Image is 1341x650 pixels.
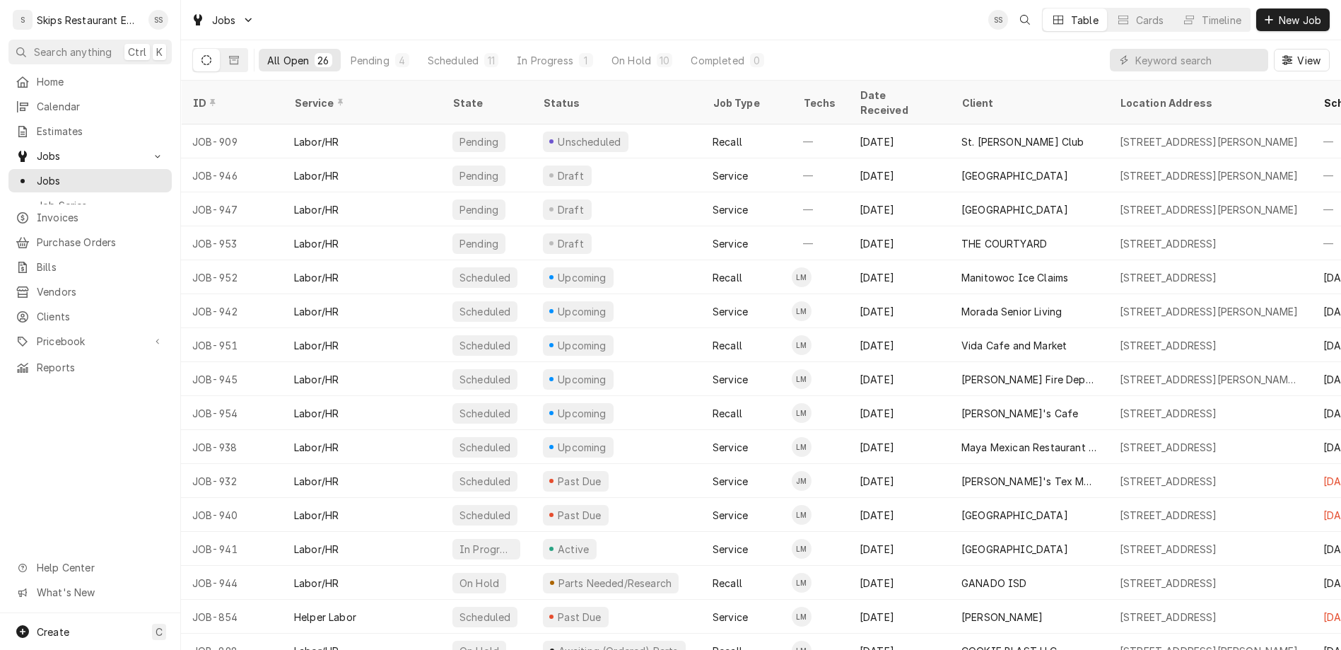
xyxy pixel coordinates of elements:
[556,202,586,217] div: Draft
[294,542,339,557] div: Labor/HR
[556,236,586,251] div: Draft
[294,610,356,625] div: Helper Labor
[181,362,283,396] div: JOB-945
[713,168,748,183] div: Service
[8,356,172,379] a: Reports
[1120,440,1217,455] div: [STREET_ADDRESS]
[181,600,283,634] div: JOB-854
[848,600,950,634] div: [DATE]
[294,372,339,387] div: Labor/HR
[1120,406,1217,421] div: [STREET_ADDRESS]
[294,474,339,489] div: Labor/HR
[181,328,283,362] div: JOB-951
[458,406,512,421] div: Scheduled
[848,566,950,600] div: [DATE]
[556,406,609,421] div: Upcoming
[8,206,172,229] a: Invoices
[8,95,172,118] a: Calendar
[961,168,1068,183] div: [GEOGRAPHIC_DATA]
[37,74,165,89] span: Home
[792,267,812,287] div: Longino Monroe's Avatar
[181,192,283,226] div: JOB-947
[351,53,390,68] div: Pending
[37,235,165,250] span: Purchase Orders
[543,95,687,110] div: Status
[792,267,812,287] div: LM
[458,542,515,557] div: In Progress
[848,260,950,294] div: [DATE]
[1294,53,1323,68] span: View
[1120,576,1217,591] div: [STREET_ADDRESS]
[181,294,283,328] div: JOB-942
[1120,134,1299,149] div: [STREET_ADDRESS][PERSON_NAME]
[792,573,812,593] div: Longino Monroe's Avatar
[988,10,1008,30] div: SS
[691,53,744,68] div: Completed
[192,95,269,110] div: ID
[792,369,812,389] div: Longino Monroe's Avatar
[792,192,848,226] div: —
[792,437,812,457] div: Longino Monroe's Avatar
[8,169,172,192] a: Jobs
[181,566,283,600] div: JOB-944
[458,134,500,149] div: Pending
[212,13,236,28] span: Jobs
[1135,49,1261,71] input: Keyword search
[294,440,339,455] div: Labor/HR
[398,53,406,68] div: 4
[8,40,172,64] button: Search anythingCtrlK
[848,464,950,498] div: [DATE]
[294,168,339,183] div: Labor/HR
[8,556,172,579] a: Go to Help Center
[37,198,165,213] span: Job Series
[713,610,748,625] div: Service
[713,134,742,149] div: Recall
[713,270,742,285] div: Recall
[556,440,609,455] div: Upcoming
[458,304,512,319] div: Scheduled
[713,202,748,217] div: Service
[13,10,33,30] div: S
[792,607,812,627] div: Longino Monroe's Avatar
[267,53,309,68] div: All Open
[37,124,165,139] span: Estimates
[37,309,165,324] span: Clients
[556,134,623,149] div: Unscheduled
[428,53,479,68] div: Scheduled
[8,70,172,93] a: Home
[848,124,950,158] div: [DATE]
[713,372,748,387] div: Service
[8,280,172,303] a: Vendors
[181,532,283,566] div: JOB-941
[294,406,339,421] div: Labor/HR
[848,396,950,430] div: [DATE]
[37,585,163,600] span: What's New
[181,158,283,192] div: JOB-946
[792,437,812,457] div: LM
[556,270,609,285] div: Upcoming
[961,474,1097,489] div: [PERSON_NAME]'s Tex Mex Restaurant
[294,134,339,149] div: Labor/HR
[961,95,1094,110] div: Client
[1274,49,1330,71] button: View
[181,226,283,260] div: JOB-953
[294,95,427,110] div: Service
[792,335,812,355] div: LM
[753,53,761,68] div: 0
[792,471,812,491] div: JM
[1136,13,1164,28] div: Cards
[458,168,500,183] div: Pending
[961,406,1078,421] div: [PERSON_NAME]'s Cafe
[1120,542,1217,557] div: [STREET_ADDRESS]
[792,335,812,355] div: Longino Monroe's Avatar
[1120,372,1301,387] div: [STREET_ADDRESS][PERSON_NAME][PERSON_NAME]
[556,542,591,557] div: Active
[487,53,496,68] div: 11
[37,260,165,274] span: Bills
[1071,13,1099,28] div: Table
[961,270,1068,285] div: Manitowoc Ice Claims
[294,270,339,285] div: Labor/HR
[1120,236,1217,251] div: [STREET_ADDRESS]
[1014,8,1036,31] button: Open search
[848,226,950,260] div: [DATE]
